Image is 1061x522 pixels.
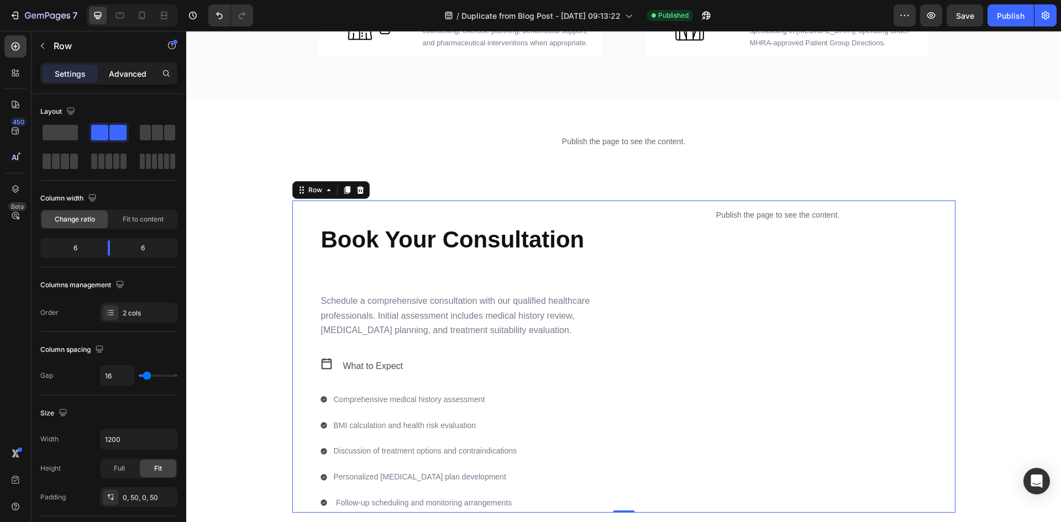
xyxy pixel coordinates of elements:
iframe: Design area [186,31,1061,522]
div: 0, 50, 0, 50 [123,493,175,503]
div: Padding [40,492,66,502]
input: Auto [101,429,177,449]
div: Column width [40,191,99,206]
span: Fit to content [123,214,164,224]
span: Full [114,463,125,473]
div: Gap [40,371,53,381]
div: Undo/Redo [208,4,253,27]
span: Published [658,10,689,20]
p: Publish the page to see the content. [442,178,742,190]
div: Beta [8,202,27,211]
p: 7 [72,9,77,22]
div: Publish [997,10,1025,22]
div: Size [40,406,70,421]
div: 6 [43,240,99,256]
span: Save [956,11,974,20]
span: Fit [154,463,162,473]
div: Column spacing [40,342,106,357]
button: Save [947,4,983,27]
span: / [456,10,459,22]
div: Open Intercom Messenger [1023,468,1050,494]
div: Row [120,154,138,164]
span: Change ratio [55,214,95,224]
div: Width [40,434,59,444]
div: Order [40,308,59,318]
p: Row [54,39,148,52]
div: 2 cols [123,308,175,318]
div: 450 [10,118,27,126]
button: Publish [988,4,1034,27]
span: Duplicate from Blog Post - [DATE] 09:13:22 [461,10,621,22]
button: 7 [4,4,82,27]
div: Columns management [40,278,127,293]
p: Settings [55,68,86,80]
input: Auto [101,366,134,386]
p: Advanced [109,68,146,80]
div: Layout [40,104,77,119]
div: 6 [119,240,175,256]
div: Height [40,463,61,473]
